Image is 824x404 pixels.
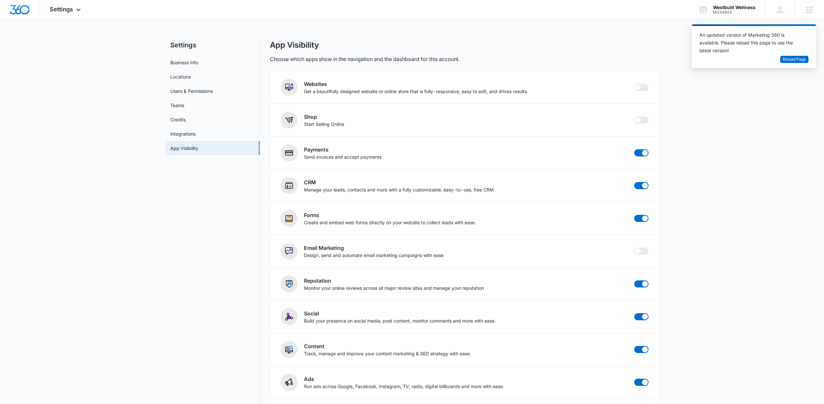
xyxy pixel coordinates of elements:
p: Design, send and automate email marketing campaigns with ease [304,252,443,259]
img: Shop [285,116,293,124]
p: Track, manage and improve your content marketing & SEO strategy with ease. [304,350,471,357]
a: Credits [170,116,186,123]
h2: Email Marketing [304,244,443,252]
div: account id [713,10,756,15]
img: Forms [285,214,293,222]
img: Social [285,313,293,321]
h2: Content [304,342,471,350]
a: Locations [170,73,191,80]
p: Manage your leads, contacts and more with a fully customizable, easy-to-use, free CRM [304,186,494,193]
img: Ads [285,378,293,386]
div: account name [713,5,756,10]
h2: Ads [304,375,504,383]
h2: CRM [304,178,494,186]
p: Start Selling Online [304,121,344,128]
button: Reload Page [780,56,808,63]
a: Teams [170,102,184,109]
img: CRM [285,182,293,190]
h2: Settings [165,40,260,50]
a: Integrations [170,130,196,137]
img: Content [285,346,293,353]
p: Build your presence on social media, post content, monitor comments and more with ease. [304,317,496,324]
p: Create and embed web forms directly on your website to collect leads with ease. [304,219,476,226]
h2: Websites [304,80,528,88]
p: Run ads across Google, Facebook, Instagram, TV, radio, digital billboards and more with ease. [304,383,504,390]
img: Payments [285,149,293,157]
span: Settings [50,6,73,13]
h1: App Visibility [270,40,319,50]
a: Users & Permissions [170,88,213,94]
img: Websites [285,83,293,91]
a: Business Info [170,59,198,66]
h2: Reputation [304,277,484,285]
p: Choose which apps show in the navigation and the dashboard for this account. [270,55,460,63]
h2: Social [304,310,496,317]
h2: Payments [304,146,382,153]
img: Reputation [285,280,293,288]
div: An updated version of Marketing 360 is available. Please reload this page to use the latest version! [699,31,801,55]
p: Send invoices and accept payments [304,153,382,160]
img: Email Marketing [285,247,293,255]
h2: Forms [304,211,476,219]
a: App Visibility [170,145,198,152]
p: Get a beautifully designed website or online store that is fully-responsive, easy to edit, and dr... [304,88,528,95]
h2: Shop [304,113,344,121]
p: Monitor your online reviews across all major review sites and manage your reputation [304,285,484,291]
span: Reload Page [783,56,806,63]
